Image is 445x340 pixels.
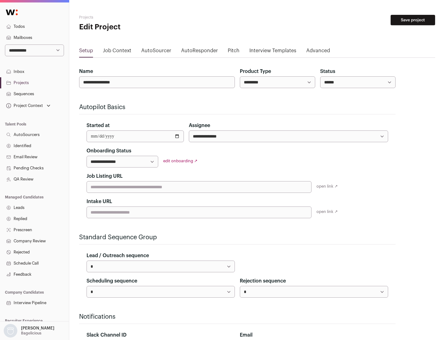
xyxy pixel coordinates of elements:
[79,68,93,75] label: Name
[79,22,198,32] h1: Edit Project
[163,159,197,163] a: edit onboarding ↗
[103,47,131,57] a: Job Context
[391,15,435,25] button: Save project
[249,47,296,57] a: Interview Templates
[87,331,126,339] label: Slack Channel ID
[2,324,56,338] button: Open dropdown
[21,331,41,336] p: Bagelicious
[79,312,396,321] h2: Notifications
[181,47,218,57] a: AutoResponder
[87,252,149,259] label: Lead / Outreach sequence
[21,326,54,331] p: [PERSON_NAME]
[240,277,286,285] label: Rejection sequence
[4,324,17,338] img: nopic.png
[5,103,43,108] div: Project Context
[240,68,271,75] label: Product Type
[320,68,335,75] label: Status
[5,101,52,110] button: Open dropdown
[79,233,396,242] h2: Standard Sequence Group
[228,47,239,57] a: Pitch
[87,277,137,285] label: Scheduling sequence
[87,147,131,155] label: Onboarding Status
[79,47,93,57] a: Setup
[79,15,198,20] h2: Projects
[306,47,330,57] a: Advanced
[240,331,388,339] div: Email
[2,6,21,19] img: Wellfound
[79,103,396,112] h2: Autopilot Basics
[189,122,210,129] label: Assignee
[87,198,112,205] label: Intake URL
[141,47,171,57] a: AutoSourcer
[87,172,123,180] label: Job Listing URL
[87,122,110,129] label: Started at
